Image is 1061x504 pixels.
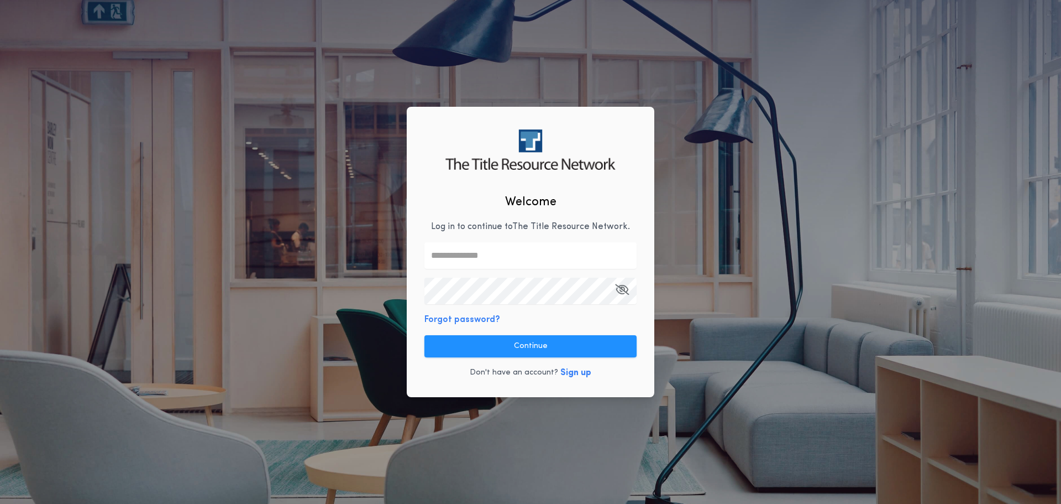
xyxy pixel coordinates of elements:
p: Log in to continue to The Title Resource Network . [431,220,630,233]
p: Don't have an account? [470,367,558,378]
h2: Welcome [505,193,556,211]
img: logo [445,129,615,170]
button: Forgot password? [424,313,500,326]
button: Sign up [560,366,591,380]
button: Continue [424,335,637,357]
